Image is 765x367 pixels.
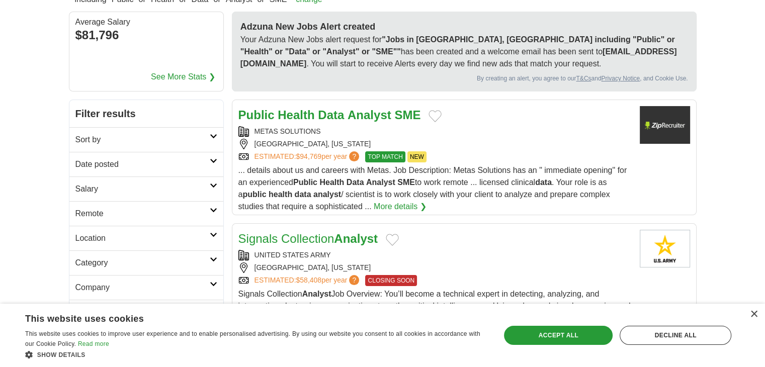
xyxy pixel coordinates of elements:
[296,276,321,284] span: $58,408
[640,106,690,144] img: Company logo
[397,178,415,187] strong: SME
[429,110,442,122] button: Add to favorite jobs
[349,151,359,161] span: ?
[69,201,223,226] a: Remote
[349,275,359,285] span: ?
[75,208,210,220] h2: Remote
[69,127,223,152] a: Sort by
[25,310,461,325] div: This website uses cookies
[238,126,632,137] div: METAS SOLUTIONS
[293,178,317,187] strong: Public
[69,100,223,127] h2: Filter results
[240,35,675,56] strong: "Jobs in [GEOGRAPHIC_DATA], [GEOGRAPHIC_DATA] including "Public" or "Health" or "Data" or "Analys...
[313,190,341,199] strong: analyst
[278,108,314,122] strong: Health
[238,262,632,273] div: [GEOGRAPHIC_DATA], [US_STATE]
[302,290,331,298] strong: Analyst
[296,152,321,160] span: $94,769
[254,151,362,162] a: ESTIMATED:$94,769per year?
[238,166,627,211] span: ... details about us and careers with Metas. Job Description: Metas Solutions has an " immediate ...
[240,34,688,70] p: Your Adzuna New Jobs alert request for has been created and a welcome email has been sent to . Yo...
[69,176,223,201] a: Salary
[374,201,427,213] a: More details ❯
[386,234,399,246] button: Add to favorite jobs
[69,275,223,300] a: Company
[69,152,223,176] a: Date posted
[69,300,223,324] a: Employment type
[25,330,480,347] span: This website uses cookies to improve user experience and to enable personalised advertising. By u...
[254,275,362,286] a: ESTIMATED:$58,408per year?
[254,251,331,259] a: UNITED STATES ARMY
[601,75,640,82] a: Privacy Notice
[238,139,632,149] div: [GEOGRAPHIC_DATA], [US_STATE]
[394,108,420,122] strong: SME
[151,71,215,83] a: See More Stats ❯
[269,190,292,199] strong: health
[75,134,210,146] h2: Sort by
[407,151,427,162] span: NEW
[620,326,731,345] div: Decline all
[576,75,591,82] a: T&Cs
[365,275,417,286] span: CLOSING SOON
[75,183,210,195] h2: Salary
[535,178,552,187] strong: data
[295,190,311,199] strong: data
[640,230,690,267] img: United States Army logo
[348,108,391,122] strong: Analyst
[37,351,86,358] span: Show details
[240,20,688,34] h2: Adzuna New Jobs Alert created
[238,232,378,245] a: Signals CollectionAnalyst
[25,349,486,359] div: Show details
[75,257,210,269] h2: Category
[318,108,344,122] strong: Data
[366,178,395,187] strong: Analyst
[75,18,217,26] div: Average Salary
[334,232,378,245] strong: Analyst
[319,178,344,187] strong: Health
[365,151,405,162] span: TOP MATCH
[75,26,217,44] div: $81,796
[75,158,210,170] h2: Date posted
[75,282,210,294] h2: Company
[347,178,364,187] strong: Data
[750,311,757,318] div: Close
[238,108,421,122] a: Public Health Data Analyst SME
[78,340,109,347] a: Read more, opens a new window
[69,250,223,275] a: Category
[240,74,688,83] div: By creating an alert, you agree to our and , and Cookie Use.
[238,290,631,334] span: Signals Collection Job Overview: You’ll become a technical expert in detecting, analyzing, and in...
[504,326,613,345] div: Accept all
[242,190,266,199] strong: public
[238,108,275,122] strong: Public
[69,226,223,250] a: Location
[75,232,210,244] h2: Location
